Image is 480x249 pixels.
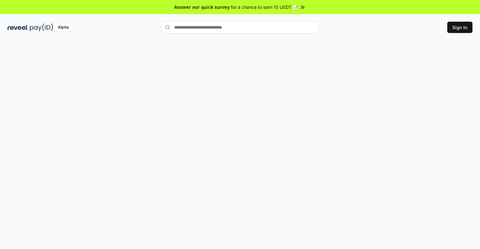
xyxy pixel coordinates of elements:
[30,24,53,31] img: pay_id
[174,4,230,10] span: Answer our quick survey
[54,24,72,31] div: Alpha
[231,4,298,10] span: for a chance to earn 10 USDT 📝
[8,24,29,31] img: reveel_dark
[447,22,472,33] button: Sign In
